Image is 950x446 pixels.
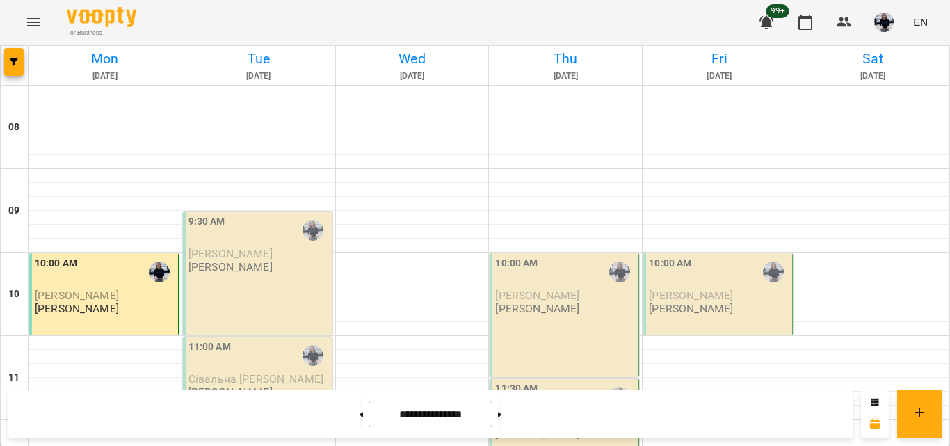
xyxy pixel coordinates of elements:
[35,303,119,314] p: [PERSON_NAME]
[874,13,894,32] img: bed276abe27a029eceb0b2f698d12980.jpg
[188,372,323,385] span: Сівальна [PERSON_NAME]
[188,261,273,273] p: [PERSON_NAME]
[17,6,50,39] button: Menu
[495,256,538,271] label: 10:00 AM
[649,256,691,271] label: 10:00 AM
[8,120,19,135] h6: 08
[188,247,273,260] span: [PERSON_NAME]
[649,303,733,314] p: [PERSON_NAME]
[31,70,179,83] h6: [DATE]
[338,48,487,70] h6: Wed
[8,287,19,302] h6: 10
[338,70,487,83] h6: [DATE]
[609,262,630,282] img: Вікторія Мошура
[184,70,333,83] h6: [DATE]
[495,303,579,314] p: [PERSON_NAME]
[798,48,947,70] h6: Sat
[913,15,928,29] span: EN
[35,289,119,302] span: [PERSON_NAME]
[67,29,136,38] span: For Business
[908,9,933,35] button: EN
[149,262,170,282] img: Вікторія Мошура
[184,48,333,70] h6: Tue
[649,289,733,302] span: [PERSON_NAME]
[303,220,323,241] img: Вікторія Мошура
[645,70,794,83] h6: [DATE]
[763,262,784,282] img: Вікторія Мошура
[188,214,225,230] label: 9:30 AM
[8,203,19,218] h6: 09
[491,48,640,70] h6: Thu
[798,70,947,83] h6: [DATE]
[303,345,323,366] img: Вікторія Мошура
[645,48,794,70] h6: Fri
[67,7,136,27] img: Voopty Logo
[35,256,77,271] label: 10:00 AM
[491,70,640,83] h6: [DATE]
[766,4,789,18] span: 99+
[8,370,19,385] h6: 11
[495,289,579,302] span: [PERSON_NAME]
[188,340,231,355] label: 11:00 AM
[31,48,179,70] h6: Mon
